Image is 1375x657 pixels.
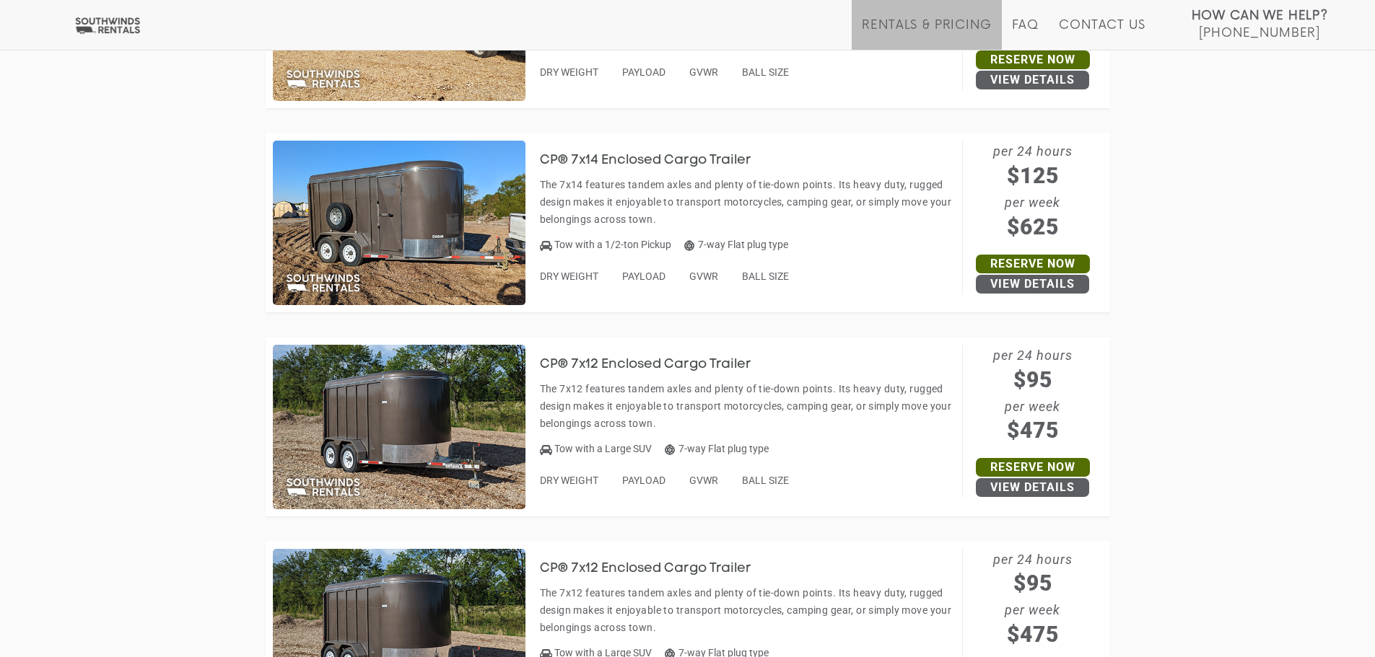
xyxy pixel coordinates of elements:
span: $475 [963,414,1103,446]
a: Reserve Now [976,50,1090,69]
span: GVWR [689,270,718,282]
span: PAYLOAD [622,475,665,486]
span: $475 [963,618,1103,651]
p: The 7x14 features tandem axles and plenty of tie-down points. Its heavy duty, rugged design makes... [540,176,955,228]
span: $95 [963,363,1103,396]
span: 7-way Flat plug type [684,239,788,250]
p: The 7x12 features tandem axles and plenty of tie-down points. Its heavy duty, rugged design makes... [540,380,955,432]
span: $625 [963,211,1103,243]
span: per 24 hours per week [963,345,1103,447]
h3: CP® 7x14 Enclosed Cargo Trailer [540,154,773,168]
img: SW046 - CP 7x14 Enclosed Cargo Trailer [273,141,525,305]
a: View Details [976,275,1089,294]
span: per 24 hours per week [963,141,1103,243]
span: $125 [963,159,1103,192]
span: DRY WEIGHT [540,66,598,78]
a: Rentals & Pricing [862,18,991,50]
a: Reserve Now [976,255,1090,273]
a: CP® 7x14 Enclosed Cargo Trailer [540,154,773,166]
a: Reserve Now [976,458,1090,477]
a: Contact Us [1059,18,1145,50]
span: GVWR [689,66,718,78]
a: FAQ [1012,18,1039,50]
span: BALL SIZE [742,475,789,486]
span: [PHONE_NUMBER] [1199,26,1320,40]
strong: How Can We Help? [1192,9,1328,23]
span: BALL SIZE [742,270,789,282]
img: SW047 - CP 7x12 Enclosed Cargo Trailer [273,345,525,509]
span: DRY WEIGHT [540,270,598,282]
a: How Can We Help? [PHONE_NUMBER] [1192,7,1328,39]
a: View Details [976,71,1089,89]
a: View Details [976,478,1089,497]
span: BALL SIZE [742,66,789,78]
span: $95 [963,567,1103,599]
span: PAYLOAD [622,66,665,78]
a: CP® 7x12 Enclosed Cargo Trailer [540,358,773,370]
span: Tow with a Large SUV [554,443,652,454]
h3: CP® 7x12 Enclosed Cargo Trailer [540,358,773,372]
span: per 24 hours per week [963,549,1103,651]
span: 7-way Flat plug type [665,443,769,454]
span: GVWR [689,475,718,486]
span: PAYLOAD [622,270,665,282]
span: DRY WEIGHT [540,475,598,486]
p: The 7x12 features tandem axles and plenty of tie-down points. Its heavy duty, rugged design makes... [540,584,955,636]
img: Southwinds Rentals Logo [72,17,143,35]
a: CP® 7x12 Enclosed Cargo Trailer [540,563,773,574]
h3: CP® 7x12 Enclosed Cargo Trailer [540,562,773,576]
span: Tow with a 1/2-ton Pickup [554,239,671,250]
